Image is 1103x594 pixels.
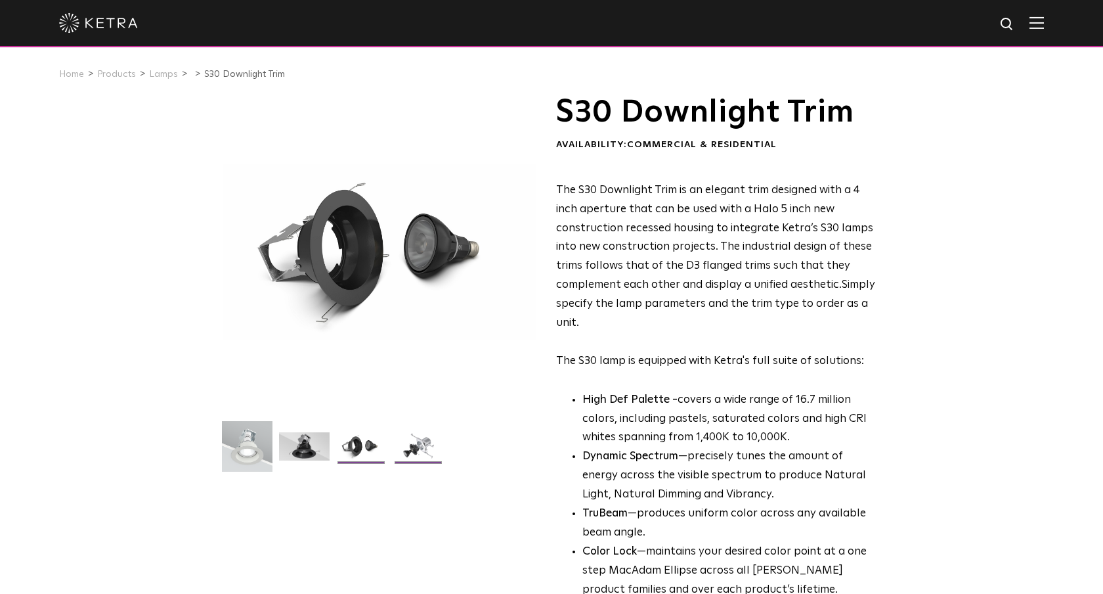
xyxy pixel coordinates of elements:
[582,505,876,543] li: —produces uniform color across any available beam angle.
[582,451,678,462] strong: Dynamic Spectrum
[336,432,387,470] img: S30 Halo Downlight_Table Top_Black
[279,432,330,470] img: S30 Halo Downlight_Hero_Black_Gradient
[556,96,876,129] h1: S30 Downlight Trim
[222,421,272,482] img: S30-DownlightTrim-2021-Web-Square
[556,185,873,290] span: The S30 Downlight Trim is an elegant trim designed with a 4 inch aperture that can be used with a...
[582,447,876,505] li: —precisely tunes the amount of energy across the visible spectrum to produce Natural Light, Natur...
[149,70,178,79] a: Lamps
[582,546,637,557] strong: Color Lock
[393,432,444,470] img: S30 Halo Downlight_Exploded_Black
[97,70,136,79] a: Products
[204,70,285,79] a: S30 Downlight Trim
[582,391,876,448] p: covers a wide range of 16.7 million colors, including pastels, saturated colors and high CRI whit...
[556,139,876,152] div: Availability:
[59,70,84,79] a: Home
[582,394,678,405] strong: High Def Palette -
[999,16,1016,33] img: search icon
[556,181,876,371] p: The S30 lamp is equipped with Ketra's full suite of solutions:
[556,279,875,329] span: Simply specify the lamp parameters and the trim type to order as a unit.​
[582,508,628,519] strong: TruBeam
[627,140,777,149] span: Commercial & Residential
[59,13,138,33] img: ketra-logo-2019-white
[1029,16,1044,29] img: Hamburger%20Nav.svg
